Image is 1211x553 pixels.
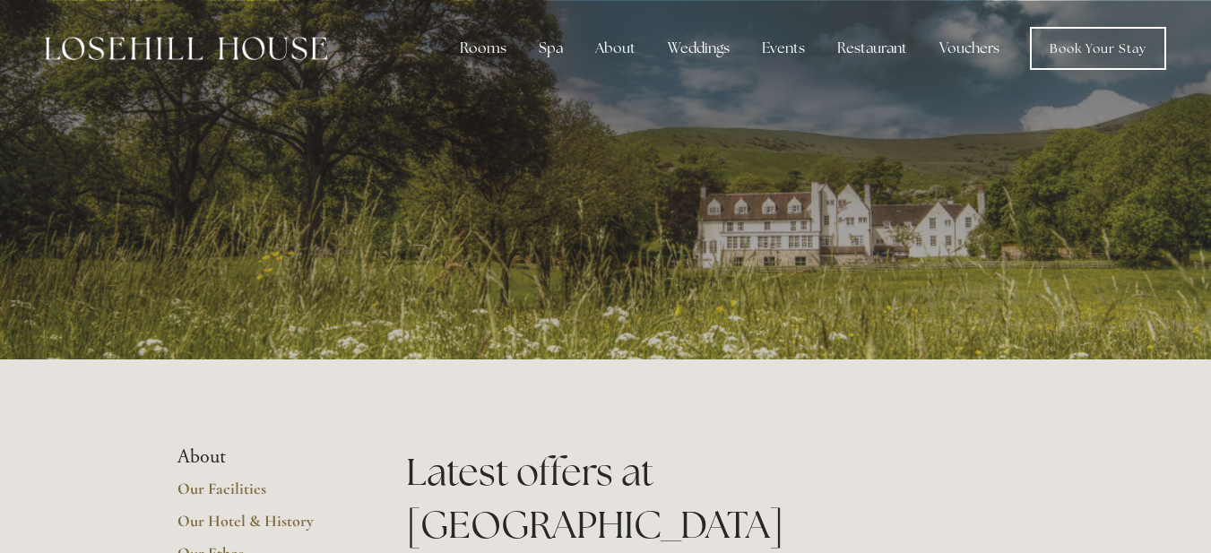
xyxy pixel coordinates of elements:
div: Events [748,30,819,66]
a: Vouchers [925,30,1014,66]
div: Restaurant [823,30,921,66]
li: About [177,445,349,469]
div: About [581,30,650,66]
a: Our Facilities [177,479,349,511]
div: Spa [524,30,577,66]
div: Rooms [445,30,521,66]
a: Book Your Stay [1030,27,1166,70]
h1: Latest offers at [GEOGRAPHIC_DATA] [406,445,1034,551]
div: Weddings [653,30,744,66]
img: Losehill House [45,37,327,60]
a: Our Hotel & History [177,511,349,543]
